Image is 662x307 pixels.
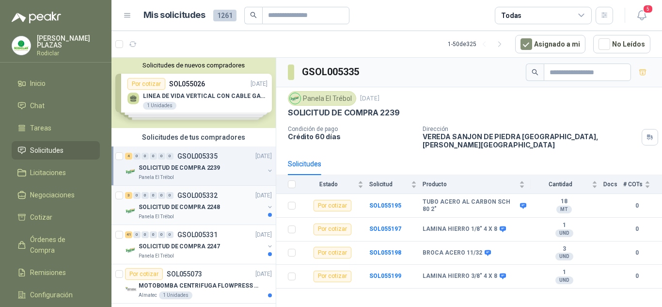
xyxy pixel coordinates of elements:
span: Órdenes de Compra [30,234,91,256]
b: 3 [531,245,598,253]
span: Solicitud [369,181,409,188]
span: Negociaciones [30,190,75,200]
a: Configuración [12,286,100,304]
a: Negociaciones [12,186,100,204]
p: Condición de pago [288,126,415,132]
a: Inicio [12,74,100,93]
div: Por cotizar [314,200,351,211]
th: # COTs [623,175,662,194]
div: Solicitudes de nuevos compradoresPor cotizarSOL055026[DATE] LINEA DE VIDA VERTICAL CON CABLE GALV... [111,58,276,128]
b: BROCA ACERO 11/32 [423,249,482,257]
img: Company Logo [125,166,137,178]
a: SOL055199 [369,273,401,279]
img: Company Logo [290,93,300,104]
p: [DATE] [255,230,272,240]
p: SOLICITUD DE COMPRA 2248 [139,203,220,212]
div: 0 [158,231,165,238]
span: Licitaciones [30,167,66,178]
img: Company Logo [125,205,137,217]
div: UND [555,253,573,260]
div: 0 [158,192,165,199]
div: 0 [166,231,173,238]
a: 4 0 0 0 0 0 GSOL005335[DATE] Company LogoSOLICITUD DE COMPRA 2239Panela El Trébol [125,150,274,181]
div: Por cotizar [314,224,351,235]
p: [DATE] [255,152,272,161]
a: 41 0 0 0 0 0 GSOL005331[DATE] Company LogoSOLICITUD DE COMPRA 2247Panela El Trébol [125,229,274,260]
img: Company Logo [125,284,137,295]
b: 18 [531,198,598,206]
div: MT [556,206,572,213]
div: 0 [142,231,149,238]
button: No Leídos [593,35,650,53]
div: Todas [501,10,521,21]
b: 1 [531,222,598,229]
p: MOTOBOMBA CENTRIFUGA FLOWPRESS 1.5HP-220 [139,281,259,291]
p: [DATE] [360,94,379,103]
img: Company Logo [125,244,137,256]
span: Remisiones [30,267,66,278]
div: 0 [133,231,141,238]
b: 0 [623,225,650,234]
div: UND [555,276,573,284]
p: SOLICITUD DE COMPRA 2239 [139,163,220,173]
div: 0 [150,192,157,199]
b: LAMINA HIERRO 3/8" 4 X 8 [423,273,497,280]
span: Configuración [30,290,73,300]
p: Panela El Trébol [139,213,174,221]
button: Asignado a mi [515,35,585,53]
div: 4 [125,153,132,160]
p: GSOL005332 [177,192,218,199]
p: Crédito 60 días [288,132,415,141]
a: SOL055198 [369,249,401,256]
a: Cotizar [12,208,100,226]
th: Producto [423,175,531,194]
span: search [250,12,257,18]
img: Company Logo [12,36,31,55]
span: Cantidad [531,181,590,188]
div: 1 Unidades [159,291,192,299]
p: SOLICITUD DE COMPRA 2239 [288,108,400,118]
p: SOLICITUD DE COMPRA 2247 [139,242,220,251]
button: 5 [633,7,650,24]
b: 1 [531,269,598,276]
b: TUBO ACERO AL CARBON SCH 80 2" [423,198,518,213]
div: 0 [150,153,157,160]
p: Panela El Trébol [139,174,174,181]
a: Licitaciones [12,163,100,182]
div: 0 [142,153,149,160]
b: 0 [623,248,650,258]
div: Por cotizar [314,247,351,259]
span: Estado [301,181,356,188]
div: 0 [158,153,165,160]
span: 5 [643,4,653,14]
span: 1261 [213,10,236,21]
a: 3 0 0 0 0 0 GSOL005332[DATE] Company LogoSOLICITUD DE COMPRA 2248Panela El Trébol [125,190,274,221]
div: Panela El Trébol [288,91,356,106]
span: Inicio [30,78,46,89]
b: 0 [623,272,650,281]
img: Logo peakr [12,12,61,23]
div: 0 [166,153,173,160]
a: Tareas [12,119,100,137]
div: 3 [125,192,132,199]
th: Cantidad [531,175,603,194]
th: Docs [603,175,623,194]
p: [DATE] [255,270,272,279]
p: SOL055073 [167,271,202,277]
div: 0 [142,192,149,199]
p: VEREDA SANJON DE PIEDRA [GEOGRAPHIC_DATA] , [PERSON_NAME][GEOGRAPHIC_DATA] [423,132,638,149]
div: 0 [133,192,141,199]
a: SOL055195 [369,202,401,209]
h1: Mis solicitudes [143,8,205,22]
p: Dirección [423,126,638,132]
a: Chat [12,97,100,115]
p: [DATE] [255,191,272,200]
div: UND [555,229,573,237]
b: LAMINA HIERRO 1/8" 4 X 8 [423,226,497,233]
div: Solicitudes de tus compradores [111,128,276,146]
a: Solicitudes [12,141,100,160]
div: 0 [166,192,173,199]
b: 0 [623,201,650,210]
